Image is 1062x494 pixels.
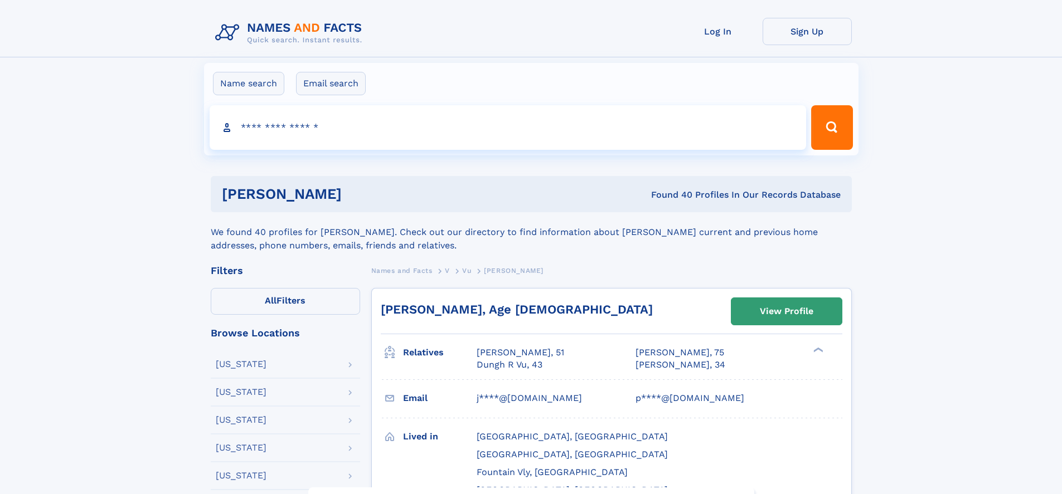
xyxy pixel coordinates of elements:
[403,427,477,446] h3: Lived in
[211,18,371,48] img: Logo Names and Facts
[211,212,852,252] div: We found 40 profiles for [PERSON_NAME]. Check out our directory to find information about [PERSON...
[462,267,471,275] span: Vu
[213,72,284,95] label: Name search
[381,302,653,316] a: [PERSON_NAME], Age [DEMOGRAPHIC_DATA]
[477,359,542,371] a: Dungh R Vu, 43
[210,105,807,150] input: search input
[216,471,266,480] div: [US_STATE]
[673,18,763,45] a: Log In
[763,18,852,45] a: Sign Up
[216,388,266,397] div: [US_STATE]
[216,443,266,452] div: [US_STATE]
[211,328,360,338] div: Browse Locations
[760,299,813,324] div: View Profile
[477,449,668,459] span: [GEOGRAPHIC_DATA], [GEOGRAPHIC_DATA]
[477,346,564,359] a: [PERSON_NAME], 51
[731,298,842,325] a: View Profile
[636,359,725,371] a: [PERSON_NAME], 34
[811,105,852,150] button: Search Button
[371,263,433,277] a: Names and Facts
[265,295,277,306] span: All
[484,267,544,275] span: [PERSON_NAME]
[216,360,266,369] div: [US_STATE]
[445,267,450,275] span: V
[462,263,471,277] a: Vu
[403,343,477,362] h3: Relatives
[496,189,841,201] div: Found 40 Profiles In Our Records Database
[477,467,628,477] span: Fountain Vly, [GEOGRAPHIC_DATA]
[403,389,477,408] h3: Email
[477,431,668,442] span: [GEOGRAPHIC_DATA], [GEOGRAPHIC_DATA]
[211,288,360,315] label: Filters
[222,187,497,201] h1: [PERSON_NAME]
[216,415,266,424] div: [US_STATE]
[296,72,366,95] label: Email search
[636,346,724,359] a: [PERSON_NAME], 75
[211,266,360,276] div: Filters
[445,263,450,277] a: V
[811,346,824,354] div: ❯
